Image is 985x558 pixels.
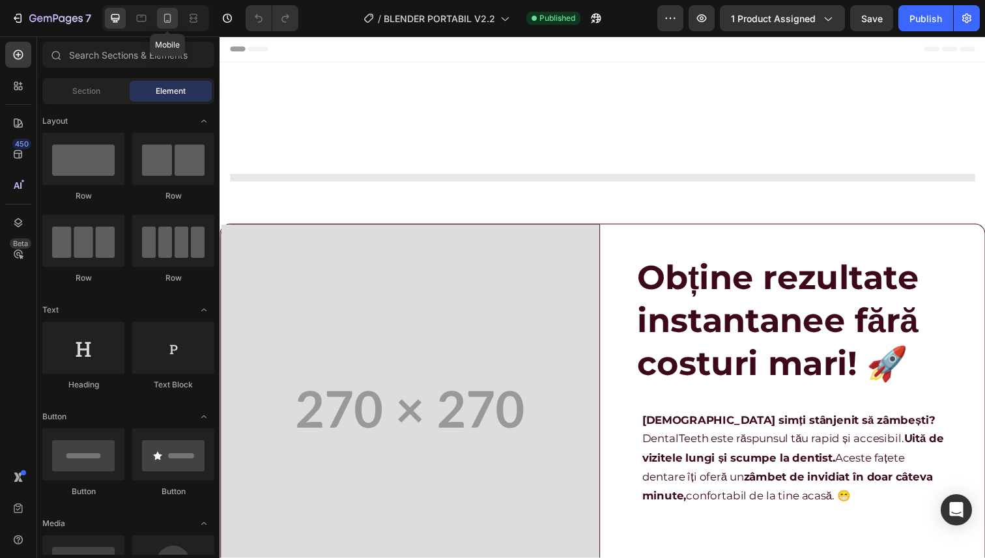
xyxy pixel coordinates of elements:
[246,5,298,31] div: Undo/Redo
[941,494,972,525] div: Open Intercom Messenger
[861,13,883,24] span: Save
[426,226,713,355] span: Obține rezultate instantanee fără costuri mari! 🚀
[850,5,893,31] button: Save
[132,486,214,497] div: Button
[42,411,66,423] span: Button
[193,111,214,132] span: Toggle open
[42,379,124,391] div: Heading
[691,65,825,76] span: Livrare Rapidă în 24-48 ore
[909,12,942,25] div: Publish
[85,10,91,26] p: 7
[193,513,214,534] span: Toggle open
[431,385,739,476] span: DentalTeeth este răspunsul tău rapid și accesibil. Aceste fațete dentare îți oferă un confortabil...
[132,272,214,284] div: Row
[72,85,100,97] span: Section
[42,518,65,529] span: Media
[731,12,816,25] span: 1 product assigned
[720,5,845,31] button: 1 product assigned
[898,5,953,31] button: Publish
[156,85,186,97] span: Element
[5,5,97,31] button: 7
[431,385,731,398] strong: [DEMOGRAPHIC_DATA] simți stânjenit să zâmbești?
[42,486,124,497] div: Button
[12,139,31,149] div: 450
[132,379,214,391] div: Text Block
[42,190,124,202] div: Row
[384,12,495,25] span: BLENDER PORTABIL V2.2
[378,12,381,25] span: /
[227,65,414,76] span: 20.000+ Clienți [GEOGRAPHIC_DATA]
[431,443,728,476] strong: zâmbet de invidiat în doar câteva minute,
[539,12,575,24] span: Published
[42,304,59,316] span: Text
[220,36,985,558] iframe: Design area
[132,190,214,202] div: Row
[193,406,214,427] span: Toggle open
[505,65,601,76] span: Produse de calitate
[42,272,124,284] div: Row
[42,42,214,68] input: Search Sections & Elements
[10,238,31,249] div: Beta
[193,300,214,320] span: Toggle open
[42,115,68,127] span: Layout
